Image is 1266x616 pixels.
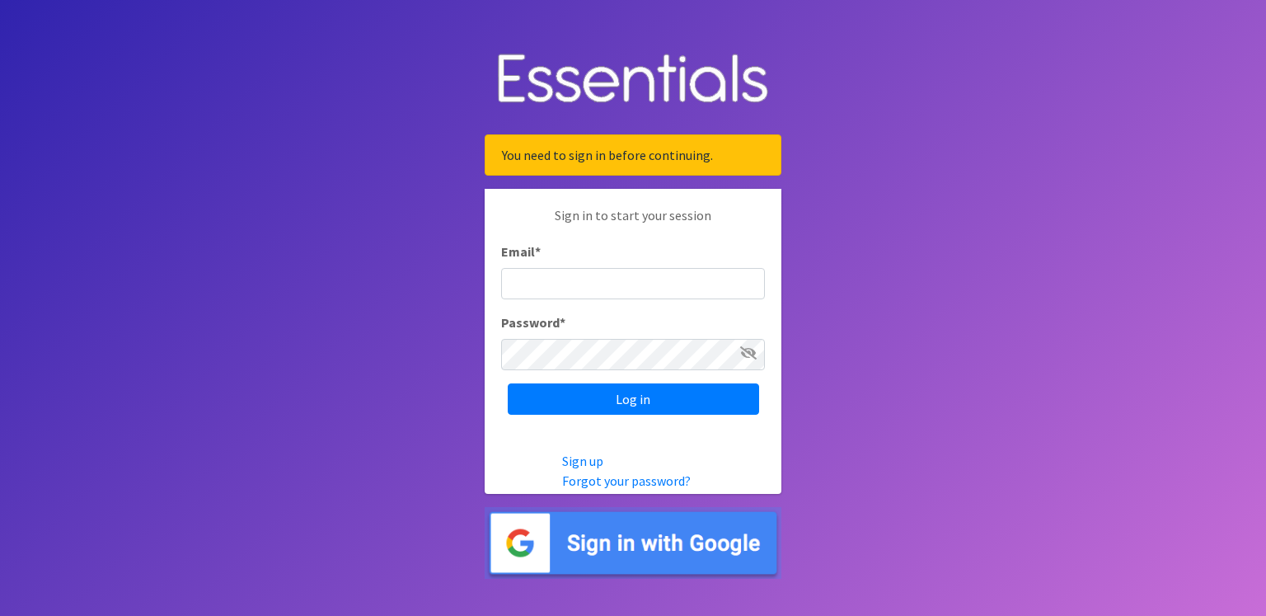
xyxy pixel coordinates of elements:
img: Sign in with Google [485,507,781,579]
abbr: required [560,314,565,331]
p: Sign in to start your session [501,205,765,242]
input: Log in [508,383,759,415]
a: Forgot your password? [562,473,691,489]
label: Email [501,242,541,261]
label: Password [501,313,565,332]
a: Sign up [562,453,603,469]
abbr: required [535,243,541,260]
img: Human Essentials [485,37,781,122]
div: You need to sign in before continuing. [485,134,781,176]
